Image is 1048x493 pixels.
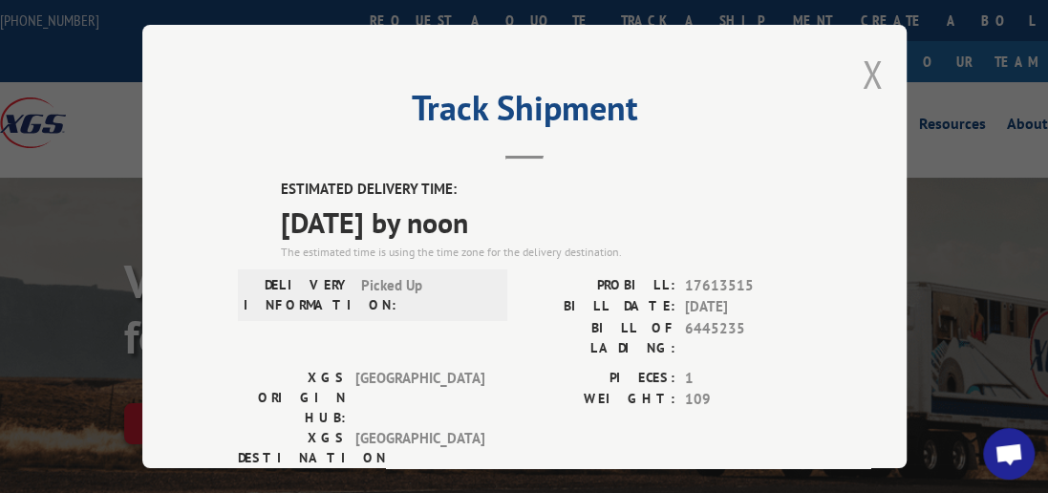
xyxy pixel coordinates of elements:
[355,367,484,427] span: [GEOGRAPHIC_DATA]
[524,274,675,296] label: PROBILL:
[361,274,490,314] span: Picked Up
[685,296,811,318] span: [DATE]
[524,317,675,357] label: BILL OF LADING:
[238,427,346,487] label: XGS DESTINATION HUB:
[524,296,675,318] label: BILL DATE:
[685,317,811,357] span: 6445235
[281,179,811,201] label: ESTIMATED DELIVERY TIME:
[862,49,883,99] button: Close modal
[685,274,811,296] span: 17613515
[524,367,675,389] label: PIECES:
[238,95,811,131] h2: Track Shipment
[685,367,811,389] span: 1
[238,367,346,427] label: XGS ORIGIN HUB:
[281,200,811,243] span: [DATE] by noon
[355,427,484,487] span: [GEOGRAPHIC_DATA]
[983,428,1035,480] div: Open chat
[524,389,675,411] label: WEIGHT:
[281,243,811,260] div: The estimated time is using the time zone for the delivery destination.
[244,274,352,314] label: DELIVERY INFORMATION:
[685,389,811,411] span: 109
